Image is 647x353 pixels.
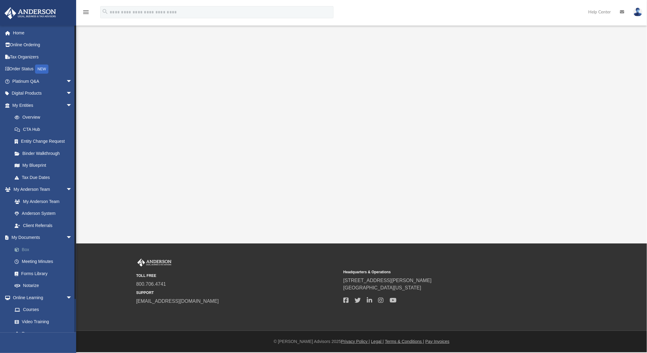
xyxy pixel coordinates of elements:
a: CTA Hub [9,123,81,135]
div: NEW [35,65,48,74]
a: Tax Organizers [4,51,81,63]
a: Client Referrals [9,219,78,232]
a: Courses [9,304,78,316]
a: Forms Library [9,267,78,280]
img: User Pic [633,8,642,16]
small: TOLL FREE [136,273,339,278]
small: Headquarters & Operations [343,269,546,275]
a: [EMAIL_ADDRESS][DOMAIN_NAME] [136,299,219,304]
a: menu [82,12,90,16]
span: arrow_drop_down [66,292,78,304]
img: Anderson Advisors Platinum Portal [136,259,173,267]
a: Terms & Conditions | [385,339,424,344]
span: arrow_drop_down [66,75,78,88]
a: Home [4,27,81,39]
span: arrow_drop_down [66,99,78,112]
a: Digital Productsarrow_drop_down [4,87,81,100]
a: Resources [9,328,78,340]
a: 800.706.4741 [136,281,166,287]
a: Anderson System [9,208,78,220]
a: My Blueprint [9,159,78,172]
a: My Anderson Teamarrow_drop_down [4,183,78,196]
a: Entity Change Request [9,135,81,148]
a: Order StatusNEW [4,63,81,75]
a: Pay Invoices [425,339,449,344]
i: menu [82,9,90,16]
a: Online Ordering [4,39,81,51]
span: arrow_drop_down [66,232,78,244]
img: Anderson Advisors Platinum Portal [3,7,58,19]
a: Video Training [9,316,75,328]
span: arrow_drop_down [66,183,78,196]
a: Legal | [371,339,384,344]
a: [STREET_ADDRESS][PERSON_NAME] [343,278,432,283]
small: SUPPORT [136,290,339,295]
a: Meeting Minutes [9,256,81,268]
span: arrow_drop_down [66,87,78,100]
a: Notarize [9,280,81,292]
div: © [PERSON_NAME] Advisors 2025 [76,338,647,345]
a: [GEOGRAPHIC_DATA][US_STATE] [343,285,421,290]
i: search [102,8,108,15]
a: Binder Walkthrough [9,147,81,159]
a: My Entitiesarrow_drop_down [4,99,81,111]
a: My Anderson Team [9,195,75,208]
a: Platinum Q&Aarrow_drop_down [4,75,81,87]
a: Tax Due Dates [9,171,81,183]
a: Online Learningarrow_drop_down [4,292,78,304]
a: Box [9,243,81,256]
a: Overview [9,111,81,124]
a: My Documentsarrow_drop_down [4,232,81,244]
a: Privacy Policy | [341,339,370,344]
